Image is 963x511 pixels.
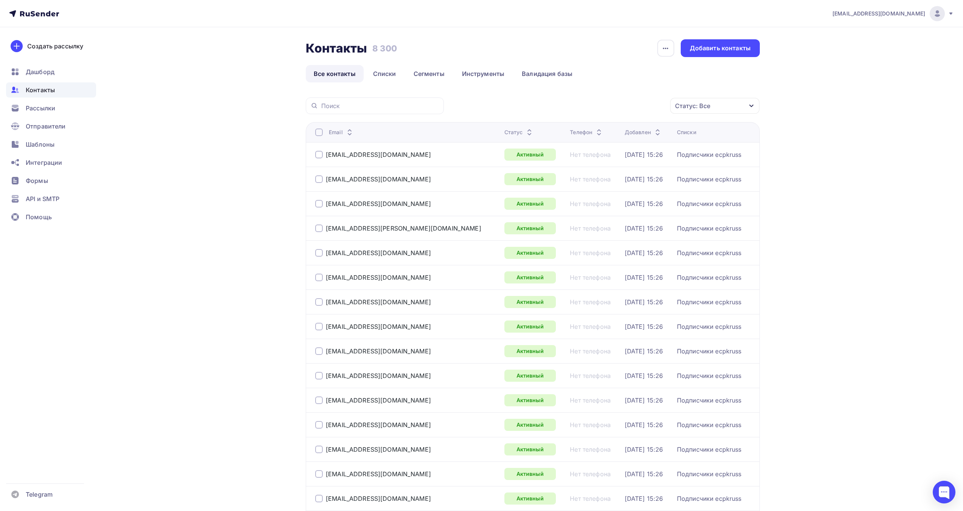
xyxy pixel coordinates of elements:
[504,370,556,382] a: Активный
[6,173,96,188] a: Формы
[326,495,431,502] a: [EMAIL_ADDRESS][DOMAIN_NAME]
[677,396,742,404] div: Подписчики ecpkruss
[326,396,431,404] a: [EMAIL_ADDRESS][DOMAIN_NAME]
[504,321,556,333] div: Активный
[625,175,663,183] div: [DATE] 15:26
[625,446,663,453] a: [DATE] 15:26
[514,65,580,82] a: Валидация базы
[6,101,96,116] a: Рассылки
[625,372,663,379] div: [DATE] 15:26
[677,129,696,136] div: Списки
[504,443,556,455] a: Активный
[326,200,431,207] div: [EMAIL_ADDRESS][DOMAIN_NAME]
[570,495,611,502] div: Нет телефона
[26,176,48,185] span: Формы
[570,470,611,478] a: Нет телефона
[625,200,663,207] div: [DATE] 15:26
[570,446,611,453] a: Нет телефона
[625,129,662,136] div: Добавлен
[326,323,431,330] a: [EMAIL_ADDRESS][DOMAIN_NAME]
[6,64,96,79] a: Дашборд
[677,274,742,281] div: Подписчики ecpkruss
[504,222,556,234] div: Активный
[625,396,663,404] a: [DATE] 15:26
[677,446,742,453] a: Подписчики ecpkruss
[832,6,954,21] a: [EMAIL_ADDRESS][DOMAIN_NAME]
[326,470,431,478] a: [EMAIL_ADDRESS][DOMAIN_NAME]
[326,347,431,355] a: [EMAIL_ADDRESS][DOMAIN_NAME]
[326,225,481,232] div: [EMAIL_ADDRESS][PERSON_NAME][DOMAIN_NAME]
[504,492,556,505] a: Активный
[504,247,556,259] div: Активный
[677,421,742,429] a: Подписчики ecpkruss
[570,249,611,257] a: Нет телефона
[326,421,431,429] a: [EMAIL_ADDRESS][DOMAIN_NAME]
[625,323,663,330] a: [DATE] 15:26
[677,347,742,355] a: Подписчики ecpkruss
[570,323,611,330] a: Нет телефона
[326,274,431,281] a: [EMAIL_ADDRESS][DOMAIN_NAME]
[504,394,556,406] a: Активный
[625,151,663,158] a: [DATE] 15:26
[677,200,742,207] a: Подписчики ecpkruss
[677,495,742,502] a: Подписчики ecpkruss
[326,151,431,158] a: [EMAIL_ADDRESS][DOMAIN_NAME]
[570,421,611,429] a: Нет телефона
[677,175,742,183] a: Подписчики ecpkruss
[625,249,663,257] div: [DATE] 15:26
[570,396,611,404] a: Нет телефона
[677,323,742,330] a: Подписчики ecpkruss
[326,298,431,306] a: [EMAIL_ADDRESS][DOMAIN_NAME]
[677,225,742,232] div: Подписчики ecpkruss
[26,67,54,76] span: Дашборд
[625,274,663,281] div: [DATE] 15:26
[27,42,83,51] div: Создать рассылку
[570,274,611,281] a: Нет телефона
[570,151,611,158] div: Нет телефона
[26,122,66,131] span: Отправители
[677,372,742,379] a: Подписчики ecpkruss
[690,44,751,53] div: Добавить контакты
[570,200,611,207] a: Нет телефона
[675,101,710,110] div: Статус: Все
[504,419,556,431] a: Активный
[570,175,611,183] a: Нет телефона
[570,129,604,136] div: Телефон
[504,129,534,136] div: Статус
[504,173,556,185] a: Активный
[832,10,925,17] span: [EMAIL_ADDRESS][DOMAIN_NAME]
[504,345,556,357] a: Активный
[26,194,59,203] span: API и SMTP
[625,495,663,502] a: [DATE] 15:26
[326,249,431,257] a: [EMAIL_ADDRESS][DOMAIN_NAME]
[625,225,663,232] div: [DATE] 15:26
[326,446,431,453] div: [EMAIL_ADDRESS][DOMAIN_NAME]
[326,175,431,183] div: [EMAIL_ADDRESS][DOMAIN_NAME]
[625,421,663,429] div: [DATE] 15:26
[625,470,663,478] a: [DATE] 15:26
